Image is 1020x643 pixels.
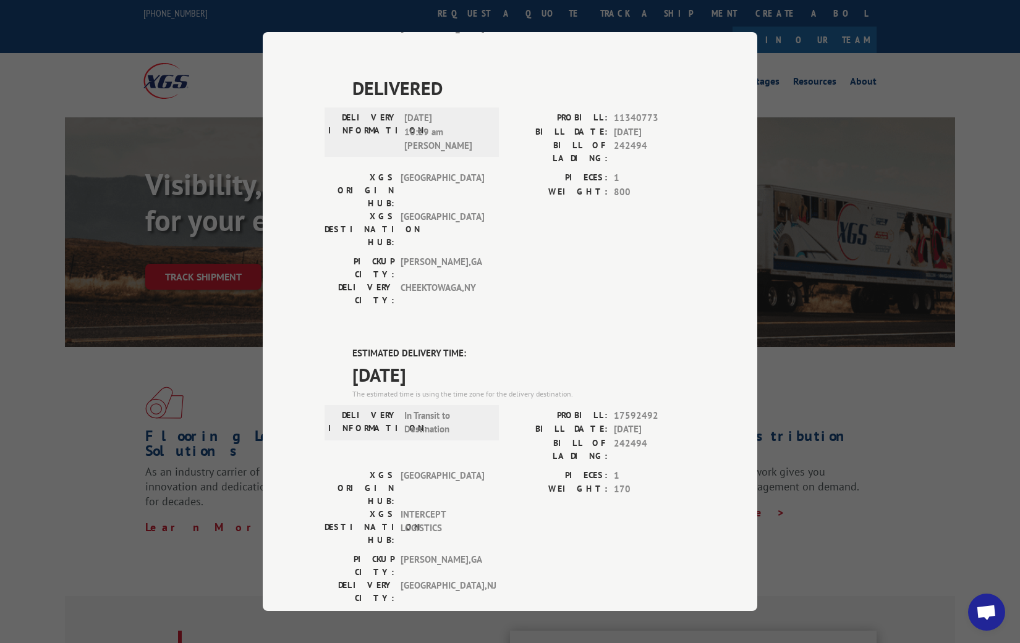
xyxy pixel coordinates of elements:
[614,171,695,185] span: 1
[614,469,695,483] span: 1
[328,111,398,153] label: DELIVERY INFORMATION:
[325,171,394,210] label: XGS ORIGIN HUB:
[614,139,695,165] span: 242494
[510,409,608,423] label: PROBILL:
[325,281,394,307] label: DELIVERY CITY:
[614,437,695,463] span: 242494
[325,508,394,547] label: XGS DESTINATION HUB:
[401,210,484,249] span: [GEOGRAPHIC_DATA]
[352,361,695,389] span: [DATE]
[510,185,608,200] label: WEIGHT:
[401,508,484,547] span: INTERCEPT LOGISTICS
[614,422,695,437] span: [DATE]
[968,594,1005,631] a: Open chat
[510,171,608,185] label: PIECES:
[614,185,695,200] span: 800
[614,409,695,423] span: 17592492
[352,347,695,361] label: ESTIMATED DELIVERY TIME:
[325,210,394,249] label: XGS DESTINATION HUB:
[352,389,695,400] div: The estimated time is using the time zone for the delivery destination.
[401,281,484,307] span: CHEEKTOWAGA , NY
[401,553,484,579] span: [PERSON_NAME] , GA
[328,409,398,437] label: DELIVERY INFORMATION:
[401,579,484,605] span: [GEOGRAPHIC_DATA] , NJ
[510,469,608,483] label: PIECES:
[510,482,608,497] label: WEIGHT:
[401,171,484,210] span: [GEOGRAPHIC_DATA]
[510,111,608,125] label: PROBILL:
[404,111,488,153] span: [DATE] 10:29 am [PERSON_NAME]
[614,111,695,125] span: 11340773
[325,469,394,508] label: XGS ORIGIN HUB:
[325,553,394,579] label: PICKUP CITY:
[510,437,608,463] label: BILL OF LADING:
[510,125,608,140] label: BILL DATE:
[614,125,695,140] span: [DATE]
[325,579,394,605] label: DELIVERY CITY:
[401,469,484,508] span: [GEOGRAPHIC_DATA]
[404,409,488,437] span: In Transit to Destination
[614,482,695,497] span: 170
[325,255,394,281] label: PICKUP CITY:
[352,74,695,102] span: DELIVERED
[401,255,484,281] span: [PERSON_NAME] , GA
[510,422,608,437] label: BILL DATE:
[510,139,608,165] label: BILL OF LADING:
